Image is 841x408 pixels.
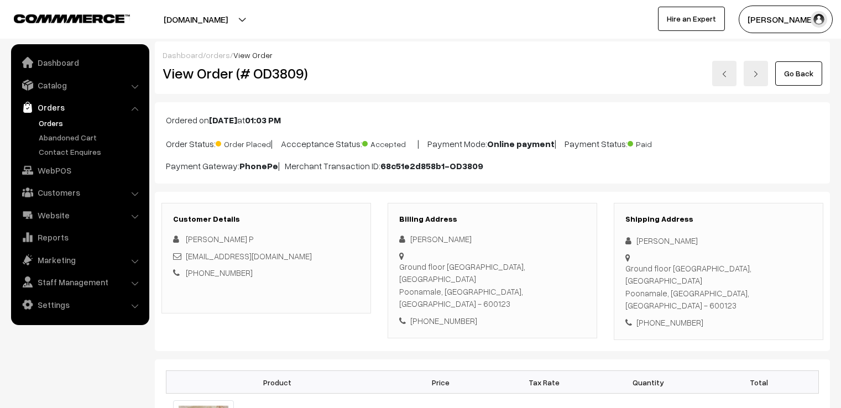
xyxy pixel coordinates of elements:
[36,117,145,129] a: Orders
[206,50,230,60] a: orders
[14,227,145,247] a: Reports
[186,268,253,278] a: [PHONE_NUMBER]
[625,234,812,247] div: [PERSON_NAME]
[186,234,254,244] span: [PERSON_NAME] P
[721,71,728,77] img: left-arrow.png
[14,205,145,225] a: Website
[36,132,145,143] a: Abandoned Cart
[14,11,111,24] a: COMMMERCE
[492,371,596,394] th: Tax Rate
[811,11,827,28] img: user
[14,160,145,180] a: WebPOS
[362,135,417,150] span: Accepted
[14,250,145,270] a: Marketing
[163,50,203,60] a: Dashboard
[389,371,493,394] th: Price
[125,6,267,33] button: [DOMAIN_NAME]
[163,65,372,82] h2: View Order (# OD3809)
[14,295,145,315] a: Settings
[14,97,145,117] a: Orders
[775,61,822,86] a: Go Back
[739,6,833,33] button: [PERSON_NAME]
[166,371,389,394] th: Product
[625,316,812,329] div: [PHONE_NUMBER]
[487,138,555,149] b: Online payment
[399,215,586,224] h3: Billing Address
[14,14,130,23] img: COMMMERCE
[209,114,237,125] b: [DATE]
[399,315,586,327] div: [PHONE_NUMBER]
[14,272,145,292] a: Staff Management
[753,71,759,77] img: right-arrow.png
[658,7,725,31] a: Hire an Expert
[625,215,812,224] h3: Shipping Address
[166,113,819,127] p: Ordered on at
[700,371,819,394] th: Total
[14,75,145,95] a: Catalog
[173,215,359,224] h3: Customer Details
[36,146,145,158] a: Contact Enquires
[625,262,812,312] div: Ground floor [GEOGRAPHIC_DATA], [GEOGRAPHIC_DATA] Poonamale, [GEOGRAPHIC_DATA], [GEOGRAPHIC_DATA]...
[14,182,145,202] a: Customers
[166,135,819,150] p: Order Status: | Accceptance Status: | Payment Mode: | Payment Status:
[239,160,278,171] b: PhonePe
[163,49,822,61] div: / /
[380,160,483,171] b: 68c51e2d858b1-OD3809
[166,159,819,172] p: Payment Gateway: | Merchant Transaction ID:
[233,50,273,60] span: View Order
[14,53,145,72] a: Dashboard
[216,135,271,150] span: Order Placed
[245,114,281,125] b: 01:03 PM
[596,371,700,394] th: Quantity
[399,260,586,310] div: Ground floor [GEOGRAPHIC_DATA], [GEOGRAPHIC_DATA] Poonamale, [GEOGRAPHIC_DATA], [GEOGRAPHIC_DATA]...
[186,251,312,261] a: [EMAIL_ADDRESS][DOMAIN_NAME]
[628,135,683,150] span: Paid
[399,233,586,245] div: [PERSON_NAME]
